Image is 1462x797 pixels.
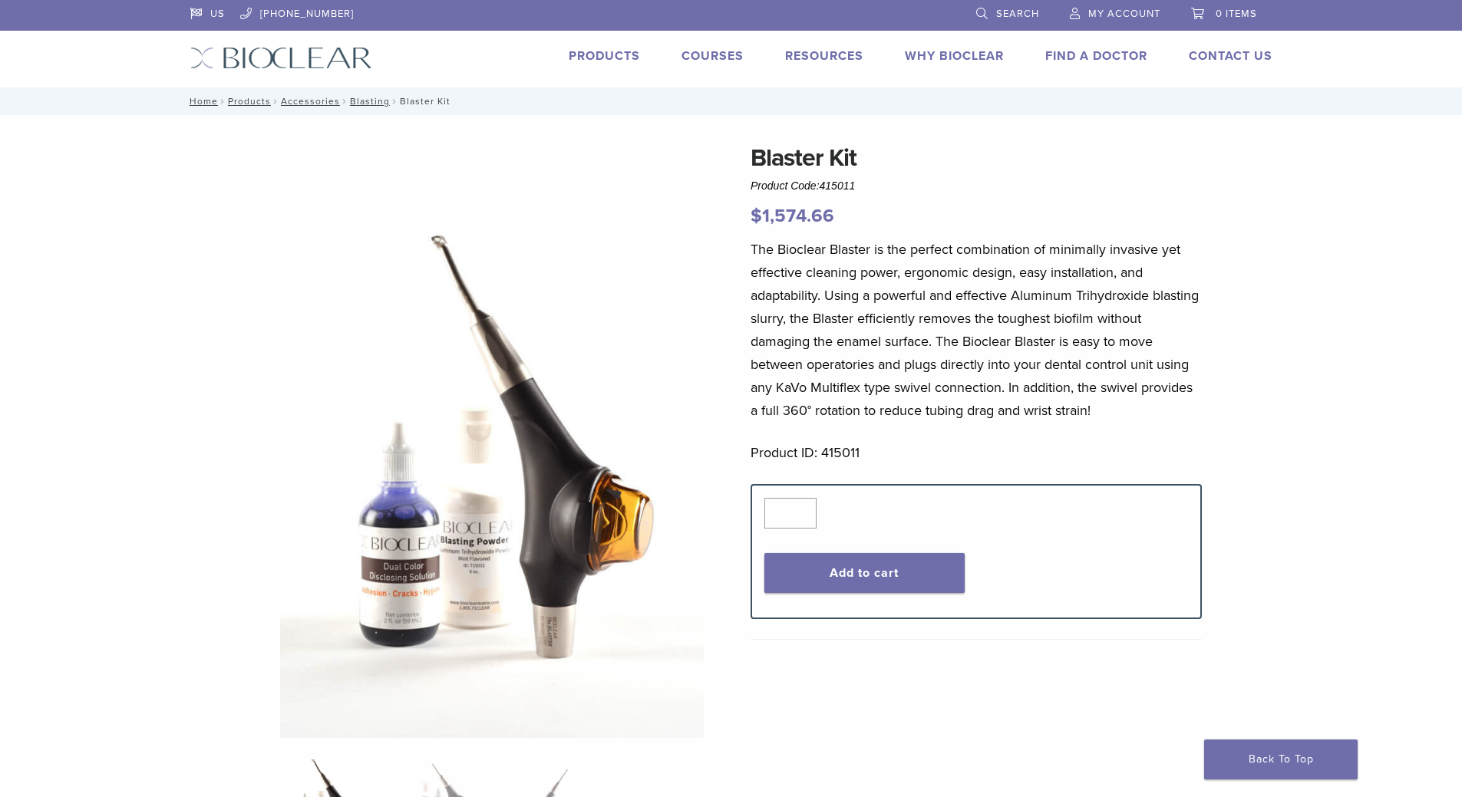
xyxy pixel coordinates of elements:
[751,441,1202,464] p: Product ID: 415011
[271,97,281,105] span: /
[350,96,390,107] a: Blasting
[281,96,340,107] a: Accessories
[218,97,228,105] span: /
[1045,48,1147,64] a: Find A Doctor
[340,97,350,105] span: /
[569,48,640,64] a: Products
[751,205,762,227] span: $
[751,140,1202,176] h1: Blaster Kit
[785,48,863,64] a: Resources
[1088,8,1160,20] span: My Account
[751,238,1202,422] p: The Bioclear Blaster is the perfect combination of minimally invasive yet effective cleaning powe...
[681,48,744,64] a: Courses
[751,205,834,227] bdi: 1,574.66
[179,87,1284,115] nav: Blaster Kit
[1216,8,1257,20] span: 0 items
[905,48,1004,64] a: Why Bioclear
[190,47,372,69] img: Bioclear
[390,97,400,105] span: /
[185,96,218,107] a: Home
[820,179,856,192] span: 415011
[996,8,1039,20] span: Search
[764,553,965,593] button: Add to cart
[751,179,855,192] span: Product Code:
[1189,48,1272,64] a: Contact Us
[1204,739,1358,779] a: Back To Top
[280,140,704,738] img: Bioclear Blaster Kit-Simplified-1
[228,96,271,107] a: Products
